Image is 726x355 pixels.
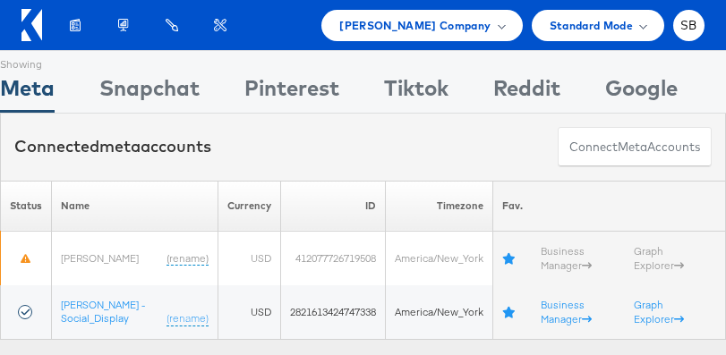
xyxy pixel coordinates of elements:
th: Name [52,181,218,232]
div: Connected accounts [14,135,211,158]
th: ID [280,181,385,232]
a: Business Manager [541,244,592,272]
td: USD [218,232,280,285]
span: [PERSON_NAME] Company [339,16,491,35]
a: [PERSON_NAME] [61,251,139,265]
td: America/New_York [385,285,492,340]
span: meta [618,139,647,156]
a: (rename) [167,251,209,266]
div: Snapchat [99,72,200,113]
button: ConnectmetaAccounts [558,127,712,167]
td: 412077726719508 [280,232,385,285]
span: SB [680,20,697,31]
span: Standard Mode [550,16,633,35]
td: America/New_York [385,232,492,285]
span: meta [99,136,141,156]
td: USD [218,285,280,340]
a: Graph Explorer [634,298,684,325]
th: Timezone [385,181,492,232]
div: Reddit [493,72,560,113]
a: Graph Explorer [634,244,684,272]
a: [PERSON_NAME] - Social_Display [61,298,145,325]
div: Google [605,72,678,113]
div: Pinterest [244,72,339,113]
a: Business Manager [541,298,592,325]
th: Currency [218,181,280,232]
td: 2821613424747338 [280,285,385,340]
div: Tiktok [384,72,448,113]
th: Status [1,181,52,232]
a: (rename) [167,311,209,326]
